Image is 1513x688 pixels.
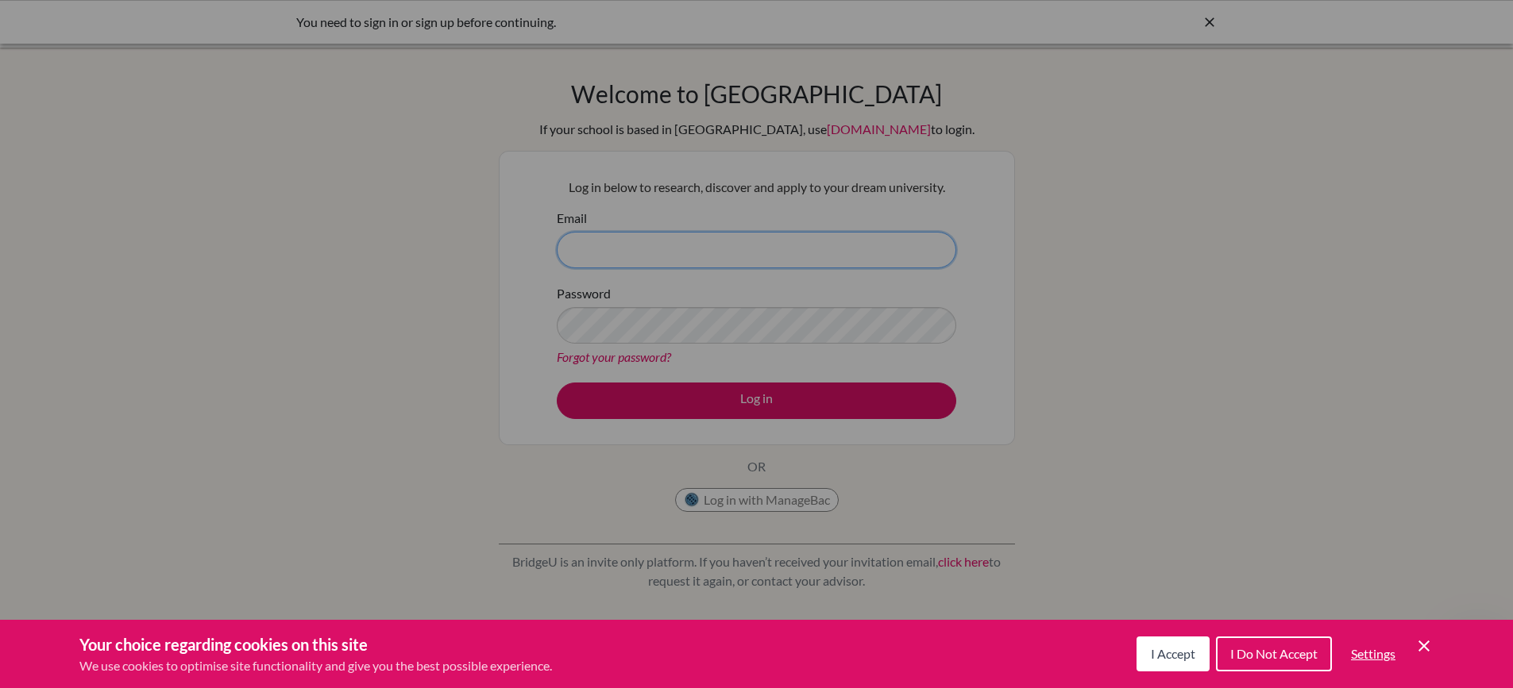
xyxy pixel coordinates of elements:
[79,632,552,656] h3: Your choice regarding cookies on this site
[1351,646,1395,661] span: Settings
[1338,638,1408,670] button: Settings
[1137,636,1210,671] button: I Accept
[1216,636,1332,671] button: I Do Not Accept
[1230,646,1318,661] span: I Do Not Accept
[79,656,552,675] p: We use cookies to optimise site functionality and give you the best possible experience.
[1151,646,1195,661] span: I Accept
[1415,636,1434,655] button: Save and close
